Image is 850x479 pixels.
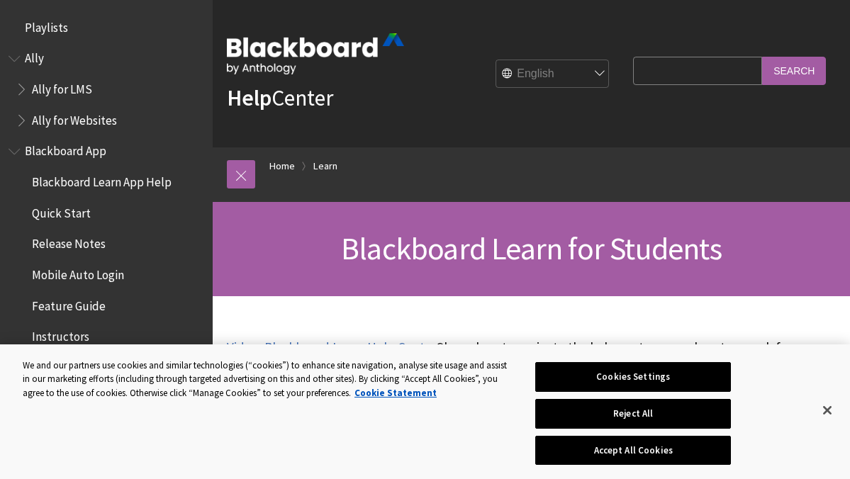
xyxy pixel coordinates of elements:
[535,399,731,429] button: Reject All
[32,170,172,189] span: Blackboard Learn App Help
[23,359,510,400] div: We and our partners use cookies and similar technologies (“cookies”) to enhance site navigation, ...
[32,325,89,344] span: Instructors
[227,33,404,74] img: Blackboard by Anthology
[354,387,437,399] a: More information about your privacy, opens in a new tab
[32,108,117,128] span: Ally for Websites
[269,157,295,175] a: Home
[762,57,826,84] input: Search
[535,362,731,392] button: Cookies Settings
[535,435,731,465] button: Accept All Cookies
[227,84,272,112] strong: Help
[32,263,124,282] span: Mobile Auto Login
[227,84,333,112] a: HelpCenter
[9,47,204,133] nav: Book outline for Anthology Ally Help
[25,16,68,35] span: Playlists
[9,16,204,40] nav: Book outline for Playlists
[25,47,44,66] span: Ally
[32,77,92,96] span: Ally for LMS
[496,60,610,89] select: Site Language Selector
[32,201,91,220] span: Quick Start
[227,339,437,356] a: Video: Blackboard Learn Help Center
[25,140,106,159] span: Blackboard App
[313,157,337,175] a: Learn
[227,338,836,375] p: Shows how to navigate the help center page, how to search for content and how to differentiate be...
[32,232,106,252] span: Release Notes
[341,229,722,268] span: Blackboard Learn for Students
[32,294,106,313] span: Feature Guide
[812,395,843,426] button: Close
